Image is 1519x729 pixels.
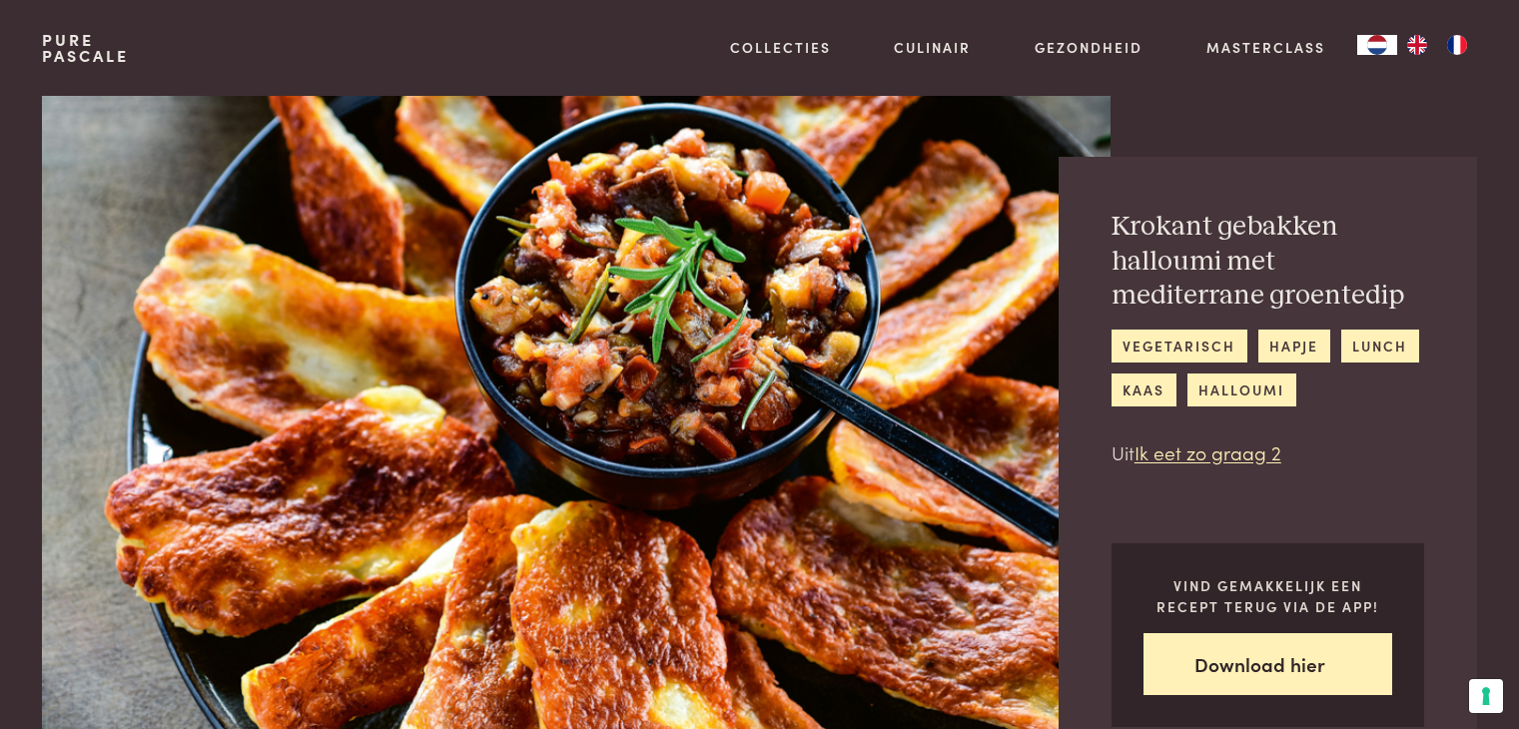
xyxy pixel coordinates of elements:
[1397,35,1437,55] a: EN
[730,37,831,58] a: Collecties
[1357,35,1397,55] div: Language
[1258,330,1330,363] a: hapje
[1135,438,1281,465] a: Ik eet zo graag 2
[1469,679,1503,713] button: Uw voorkeuren voor toestemming voor trackingtechnologieën
[1341,330,1419,363] a: lunch
[1143,575,1392,616] p: Vind gemakkelijk een recept terug via de app!
[1112,373,1176,406] a: kaas
[1112,210,1424,314] h2: Krokant gebakken halloumi met mediterrane groentedip
[1357,35,1397,55] a: NL
[1112,330,1247,363] a: vegetarisch
[1187,373,1296,406] a: halloumi
[1035,37,1142,58] a: Gezondheid
[42,32,129,64] a: PurePascale
[1206,37,1325,58] a: Masterclass
[1357,35,1477,55] aside: Language selected: Nederlands
[1397,35,1477,55] ul: Language list
[1112,438,1424,467] p: Uit
[1143,633,1392,696] a: Download hier
[894,37,971,58] a: Culinair
[1437,35,1477,55] a: FR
